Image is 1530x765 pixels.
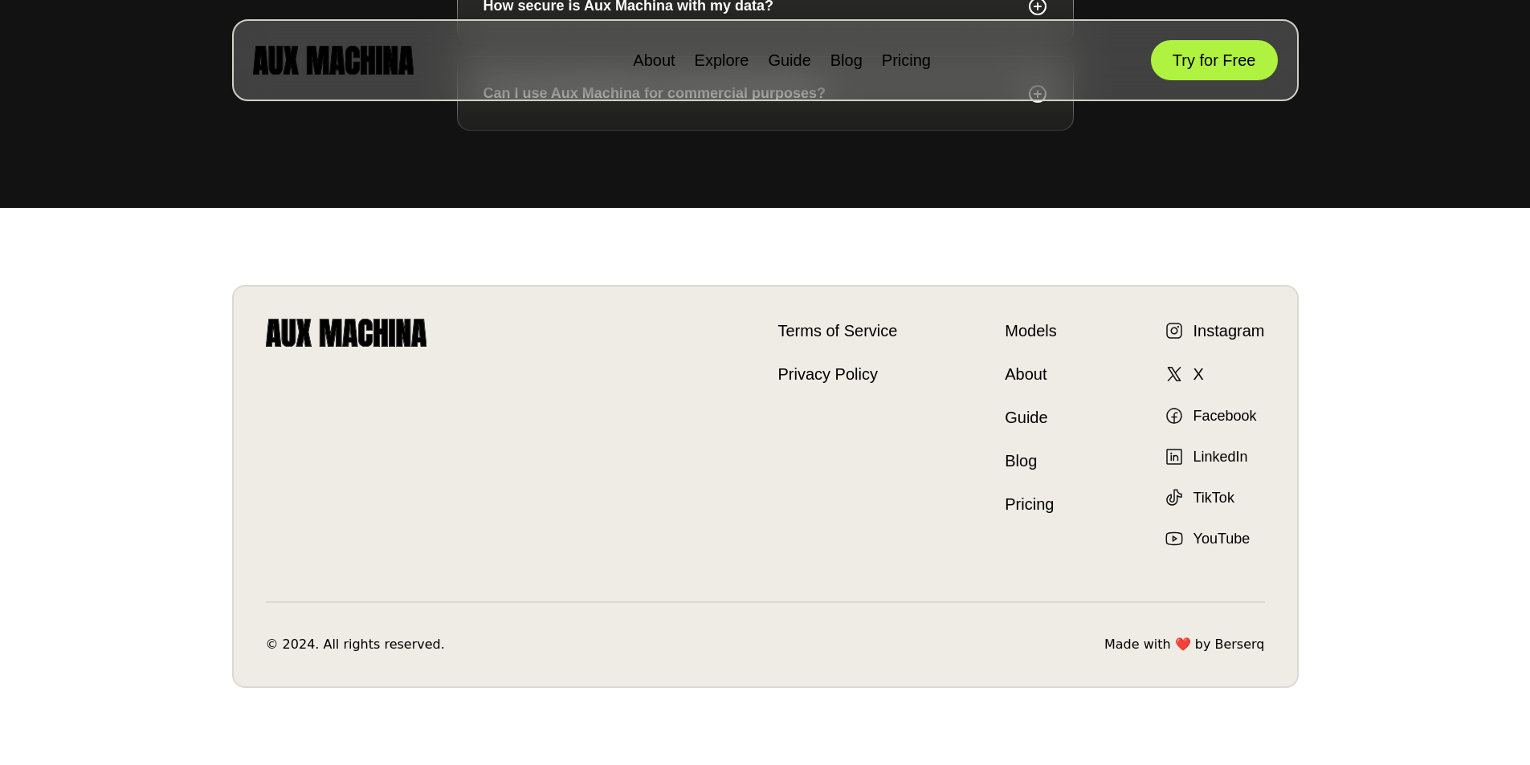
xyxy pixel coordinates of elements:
[830,51,863,69] a: Blog
[1005,362,1056,386] a: About
[1165,364,1184,384] img: X
[1165,319,1265,343] a: Instagram
[1165,321,1184,340] img: Instagram
[778,319,898,343] a: Terms of Service
[633,51,675,69] a: About
[1005,319,1056,343] a: Models
[1165,488,1184,507] img: TikTok
[1165,487,1234,509] a: TikTok
[768,51,810,69] a: Guide
[1005,492,1056,516] a: Pricing
[266,635,445,654] p: © 2024. All rights reserved.
[1165,405,1257,427] a: Facebook
[1104,635,1265,654] p: Made with ❤️ by
[1165,446,1248,468] a: LinkedIn
[253,46,414,74] img: AUX MACHINA
[1165,362,1204,386] a: X
[882,51,931,69] a: Pricing
[1005,405,1056,429] a: Guide
[1005,449,1056,473] a: Blog
[1165,529,1184,548] img: YouTube
[1165,406,1184,425] img: Facebook
[778,362,898,386] a: Privacy Policy
[1165,528,1251,550] a: YouTube
[1214,635,1264,654] a: Berserq
[1151,40,1278,80] button: Try for Free
[1165,447,1184,466] img: LinkedIn
[695,51,749,69] a: Explore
